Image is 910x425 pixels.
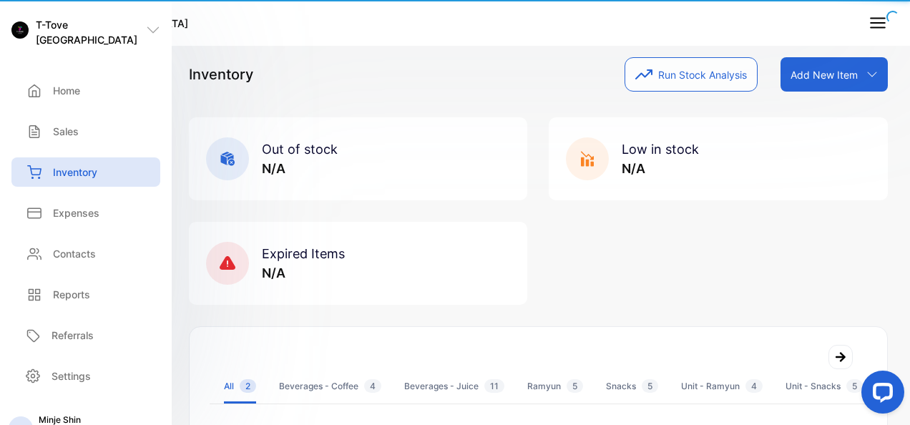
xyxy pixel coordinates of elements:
[189,64,253,85] p: Inventory
[262,263,345,283] p: N/A
[625,57,758,92] button: Run Stock Analysis
[36,17,146,47] p: T-Tove [GEOGRAPHIC_DATA]
[846,379,863,393] span: 5
[53,287,90,302] p: Reports
[404,380,504,393] div: Beverages - Juice
[484,379,504,393] span: 11
[224,380,256,393] div: All
[262,246,345,261] span: Expired Items
[53,165,97,180] p: Inventory
[52,328,94,343] p: Referrals
[745,379,763,393] span: 4
[642,379,658,393] span: 5
[527,380,583,393] div: Ramyun
[364,379,381,393] span: 4
[52,368,91,384] p: Settings
[53,246,96,261] p: Contacts
[786,380,863,393] div: Unit - Snacks
[279,380,381,393] div: Beverages - Coffee
[262,159,338,178] p: N/A
[53,83,80,98] p: Home
[622,142,699,157] span: Low in stock
[681,380,763,393] div: Unit - Ramyun
[262,142,338,157] span: Out of stock
[240,379,256,393] span: 2
[606,380,658,393] div: Snacks
[791,67,858,82] p: Add New Item
[53,205,99,220] p: Expenses
[53,124,79,139] p: Sales
[11,21,29,39] img: logo
[567,379,583,393] span: 5
[622,159,699,178] p: N/A
[850,365,910,425] iframe: LiveChat chat widget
